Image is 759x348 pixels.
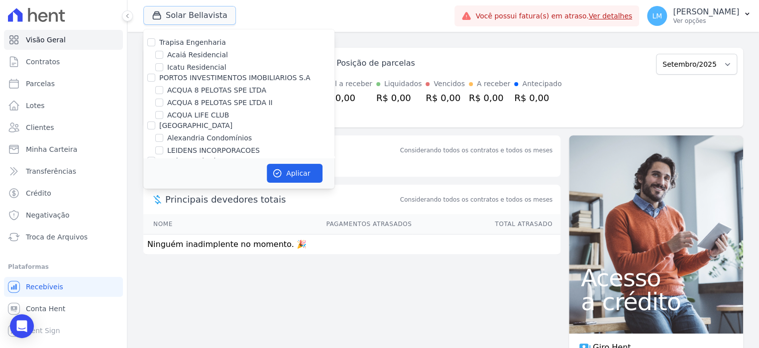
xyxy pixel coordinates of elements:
[412,214,560,234] th: Total Atrasado
[8,261,119,273] div: Plataformas
[384,79,422,89] div: Liquidados
[26,79,55,89] span: Parcelas
[167,98,273,108] label: ACQUA 8 PELOTAS SPE LTDA II
[469,91,511,105] div: R$ 0,00
[4,117,123,137] a: Clientes
[26,101,45,111] span: Lotes
[143,157,560,177] p: Sem saldo devedor no momento. 🎉
[4,74,123,94] a: Parcelas
[4,227,123,247] a: Troca de Arquivos
[673,7,739,17] p: [PERSON_NAME]
[4,161,123,181] a: Transferências
[4,52,123,72] a: Contratos
[143,214,218,234] th: Nome
[143,6,236,25] button: Solar Bellavista
[165,193,398,206] span: Principais devedores totais
[475,11,632,21] span: Você possui fatura(s) em atraso.
[167,145,260,156] label: LEIDENS INCORPORACOES
[400,146,552,155] div: Considerando todos os contratos e todos os meses
[514,91,561,105] div: R$ 0,00
[159,38,226,46] label: Trapisa Engenharia
[4,299,123,319] a: Conta Hent
[26,232,88,242] span: Troca de Arquivos
[581,266,731,290] span: Acesso
[10,314,34,338] div: Open Intercom Messenger
[267,164,323,183] button: Aplicar
[589,12,633,20] a: Ver detalhes
[4,30,123,50] a: Visão Geral
[159,74,311,82] label: PORTO5 INVESTIMENTOS IMOBILIARIOS S.A
[639,2,759,30] button: LM [PERSON_NAME] Ver opções
[167,50,228,60] label: Acaiá Residencial
[167,133,252,143] label: Alexandria Condomínios
[167,62,226,73] label: Icatu Residencial
[26,282,63,292] span: Recebíveis
[218,214,413,234] th: Pagamentos Atrasados
[4,205,123,225] a: Negativação
[26,57,60,67] span: Contratos
[376,91,422,105] div: R$ 0,00
[26,144,77,154] span: Minha Carteira
[4,96,123,116] a: Lotes
[336,57,415,69] div: Posição de parcelas
[434,79,464,89] div: Vencidos
[4,183,123,203] a: Crédito
[167,110,229,120] label: ACQUA LIFE CLUB
[143,234,560,255] td: Ninguém inadimplente no momento. 🎉
[426,91,464,105] div: R$ 0,00
[652,12,662,19] span: LM
[400,195,552,204] span: Considerando todos os contratos e todos os meses
[26,188,51,198] span: Crédito
[26,35,66,45] span: Visão Geral
[522,79,561,89] div: Antecipado
[26,122,54,132] span: Clientes
[167,85,266,96] label: ACQUA 8 PELOTAS SPE LTDA
[159,157,220,165] label: Graal Engenharia
[26,304,65,314] span: Conta Hent
[159,121,232,129] label: [GEOGRAPHIC_DATA]
[26,210,70,220] span: Negativação
[321,91,372,105] div: R$ 0,00
[4,277,123,297] a: Recebíveis
[581,290,731,314] span: a crédito
[4,139,123,159] a: Minha Carteira
[673,17,739,25] p: Ver opções
[26,166,76,176] span: Transferências
[321,79,372,89] div: Total a receber
[477,79,511,89] div: A receber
